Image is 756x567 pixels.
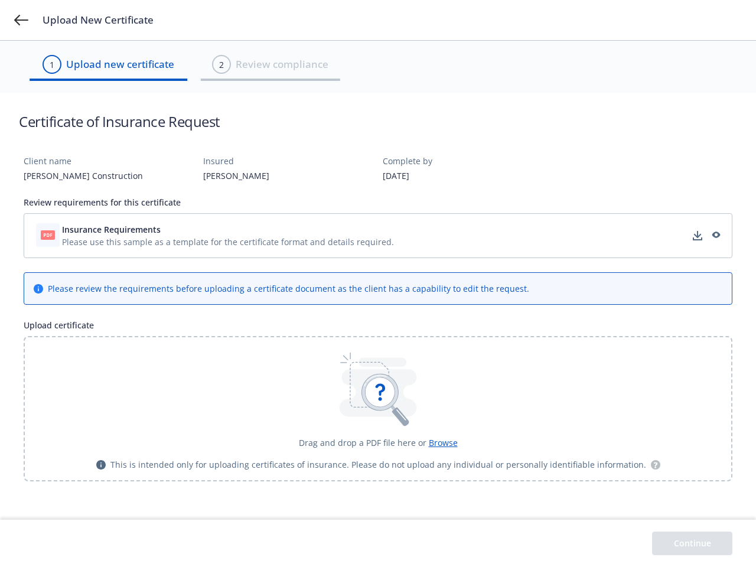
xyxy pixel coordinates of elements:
span: Browse [429,437,458,448]
div: Please review the requirements before uploading a certificate document as the client has a capabi... [48,282,529,295]
div: [PERSON_NAME] [203,170,373,182]
button: Insurance Requirements [62,223,394,236]
span: Please use this sample as a template for the certificate format and details required. [62,236,394,248]
div: Upload certificate [24,319,732,331]
div: 1 [50,58,54,71]
span: Upload new certificate [66,57,174,72]
div: Client name [24,155,194,167]
div: Insurance RequirementsPlease use this sample as a template for the certificate format and details... [24,213,732,258]
div: Drag and drop a PDF file here or [299,436,458,449]
span: This is intended only for uploading certificates of insurance. Please do not upload any individua... [110,458,646,471]
h1: Certificate of Insurance Request [19,112,220,131]
div: [DATE] [383,170,553,182]
div: Complete by [383,155,553,167]
div: Review requirements for this certificate [24,196,732,208]
div: [PERSON_NAME] Construction [24,170,194,182]
a: download [690,229,705,243]
span: Insurance Requirements [62,223,161,236]
div: Drag and drop a PDF file here or BrowseThis is intended only for uploading certificates of insura... [24,336,732,481]
div: Insured [203,155,373,167]
a: preview [708,229,722,243]
span: Review compliance [236,57,328,72]
span: Upload New Certificate [43,13,154,27]
div: 2 [219,58,224,71]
